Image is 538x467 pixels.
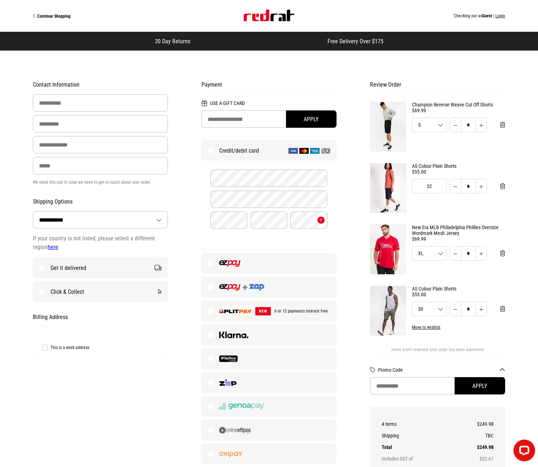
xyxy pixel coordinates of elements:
img: AS Colour Plain Shorts [370,286,406,336]
td: TBC [455,430,494,441]
label: This is a work address [42,345,159,350]
img: EZPAY [219,260,240,267]
div: Checking out as [151,13,505,18]
label: Click & Collect [33,281,168,302]
input: Quantity [461,246,476,261]
div: $55.00 [412,169,505,175]
th: Total [382,441,455,453]
button: Login [495,13,505,18]
h2: Use a Gift Card [201,100,337,110]
button: Promo Code [378,367,505,373]
input: Name on Card [211,191,327,208]
td: $249.98 [455,418,494,430]
span: 30 [412,306,446,311]
div: Items aren't reserved until order has been submitted [370,347,505,358]
div: $55.00 [412,292,505,297]
img: SPLITPAY [219,309,252,313]
button: Decrease quantity [450,302,461,316]
td: $32.61 [455,453,494,464]
input: Year (YY) [251,211,287,229]
input: Quantity [461,118,476,132]
img: Zip [219,379,237,386]
h2: Review Order [370,81,505,95]
button: Apply [286,110,337,128]
img: Laybuy [219,355,238,362]
button: Remove from cart [494,302,511,316]
input: Quantity [461,179,476,193]
img: Red Rat [Build] [244,10,294,21]
button: Increase quantity [475,179,487,193]
div: $69.99 [412,108,505,113]
button: Remove from cart [494,246,511,261]
img: New Era MLB Philadelphia Phillies Oversize Wordmark Mesh Jersey [370,224,406,274]
input: Promo Code [370,377,505,394]
span: Guest [482,13,492,18]
iframe: Customer reviews powered by Trustpilot [205,38,313,45]
a: Continue Shopping [33,13,151,19]
h2: Payment [201,81,337,95]
input: Card Number [211,170,327,187]
span: NEW [255,307,271,315]
h2: Shipping Options [33,198,168,205]
button: Decrease quantity [450,118,461,132]
button: Move to wishlist [406,325,441,330]
span: 30 Day Returns [155,38,190,45]
span: Free Delivery Over $175 [327,38,383,45]
img: Genoapay [219,403,264,410]
img: Q Card [321,148,330,154]
button: Increase quantity [475,118,487,132]
input: Email Address [33,136,168,153]
a: AS Colour Plain Shorts [412,286,505,292]
img: EZPAYANDZAP [219,284,264,291]
iframe: LiveChat chat widget [508,437,538,467]
th: 4 items [382,418,455,430]
button: Decrease quantity [450,246,461,261]
a: AS Colour Plain Shorts [412,163,505,169]
span: S [412,122,446,127]
div: If your country is not listed, please select a different region [33,234,168,252]
img: Online EFTPOS [219,427,251,433]
p: We need this just in case we need to get in touch about your order. [33,178,168,187]
button: Remove from cart [494,179,511,193]
img: American Express [310,148,320,154]
h2: Contact Information [33,81,168,88]
button: Remove from cart [494,118,511,132]
input: Quantity [461,302,476,316]
input: Last Name [33,115,168,132]
img: AS Colour Plain Shorts [370,163,406,213]
span: 6 or 12 payments interest free [271,309,328,314]
a: Champion Reverse Weave Cut Off Shorts [412,102,505,108]
button: What's a CVC? [317,217,325,224]
button: Apply [455,377,505,394]
label: Get it delivered [33,258,168,278]
img: Mastercard [299,148,309,154]
a: New Era MLB Philadelphia Phillies Oversize Wordmark Mesh Jersey [412,224,505,236]
button: Decrease quantity [450,179,461,193]
img: Champion Reverse Weave Cut Off Shorts [370,102,406,152]
select: Country [33,211,167,228]
input: CVC [290,211,327,229]
span: | [493,13,494,18]
label: Credit/debit card [202,140,336,161]
td: $249.98 [455,441,494,453]
div: $69.99 [412,236,505,242]
input: Month (MM) [211,211,247,229]
span: XL [412,251,446,256]
button: Increase quantity [475,302,487,316]
span: Continue Shopping [37,14,70,19]
img: Oxipay [219,451,242,457]
img: Klarna [219,332,248,338]
a: here [48,244,58,250]
input: Phone [33,157,168,174]
input: First Name [33,94,168,112]
h2: Billing Address [33,314,168,321]
th: Includes GST of [382,453,455,464]
div: 32 [412,179,447,193]
img: Visa [288,148,298,154]
button: Increase quantity [475,246,487,261]
th: Shipping [382,430,455,441]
